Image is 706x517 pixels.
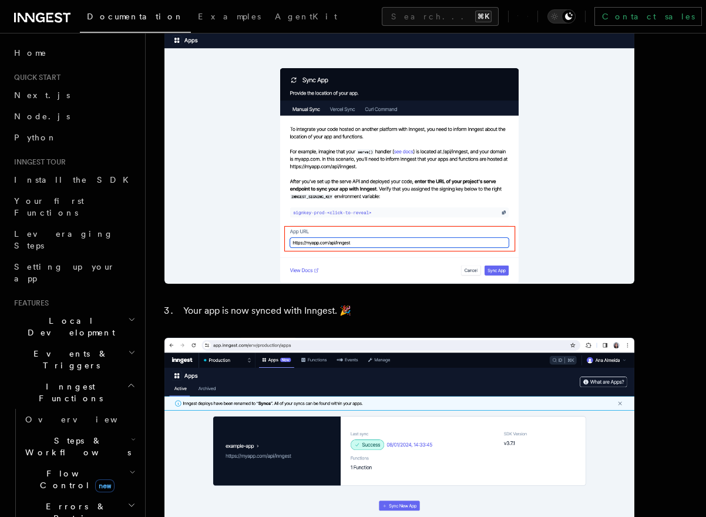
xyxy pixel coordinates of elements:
[382,7,499,26] button: Search...⌘K
[547,9,576,23] button: Toggle dark mode
[475,11,492,22] kbd: ⌘K
[9,315,128,338] span: Local Development
[191,4,268,32] a: Examples
[14,112,70,121] span: Node.js
[268,4,344,32] a: AgentKit
[95,479,115,492] span: new
[21,430,138,463] button: Steps & Workflows
[21,409,138,430] a: Overview
[9,310,138,343] button: Local Development
[21,468,129,491] span: Flow Control
[9,376,138,409] button: Inngest Functions
[9,73,60,82] span: Quick start
[9,42,138,63] a: Home
[180,303,634,319] li: Your app is now synced with Inngest. 🎉
[14,229,113,250] span: Leveraging Steps
[275,12,337,21] span: AgentKit
[14,175,136,184] span: Install the SDK
[9,381,127,404] span: Inngest Functions
[80,4,191,33] a: Documentation
[14,262,115,283] span: Setting up your app
[198,12,261,21] span: Examples
[14,196,84,217] span: Your first Functions
[21,435,131,458] span: Steps & Workflows
[9,190,138,223] a: Your first Functions
[9,348,128,371] span: Events & Triggers
[14,47,47,59] span: Home
[25,415,146,424] span: Overview
[594,7,702,26] a: Contact sales
[14,90,70,100] span: Next.js
[9,223,138,256] a: Leveraging Steps
[9,298,49,308] span: Features
[87,12,184,21] span: Documentation
[9,256,138,289] a: Setting up your app
[9,127,138,148] a: Python
[9,343,138,376] button: Events & Triggers
[14,133,57,142] span: Python
[9,106,138,127] a: Node.js
[21,463,138,496] button: Flow Controlnew
[9,169,138,190] a: Install the SDK
[9,157,66,167] span: Inngest tour
[164,2,634,284] img: Sync New App form where you paste your project’s serve endpoint to inform Inngest about the locat...
[9,85,138,106] a: Next.js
